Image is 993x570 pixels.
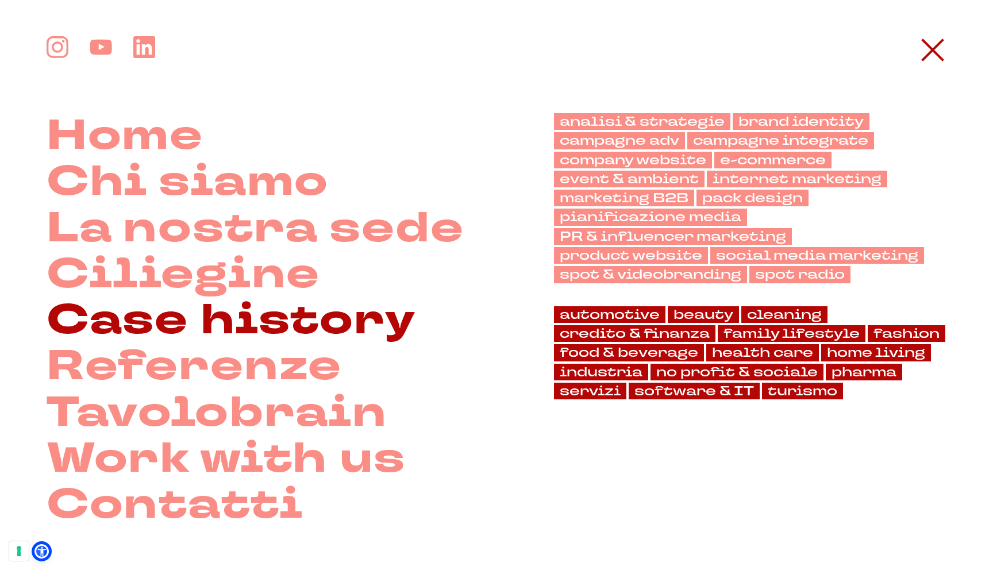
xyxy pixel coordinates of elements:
[554,364,648,380] a: industria
[762,383,843,399] a: turismo
[554,383,626,399] a: servizi
[554,344,704,361] a: food & beverage
[554,152,712,168] a: company website
[668,306,739,323] a: beauty
[554,325,715,342] a: credito & finanza
[629,383,760,399] a: software & IT
[554,132,685,149] a: campagne adv
[826,364,902,380] a: pharma
[9,541,29,561] button: Le tue preferenze relative al consenso per le tecnologie di tracciamento
[749,266,850,283] a: spot radio
[741,306,827,323] a: cleaning
[696,190,809,206] a: pack design
[47,436,406,482] a: Work with us
[868,325,945,342] a: fashion
[554,306,665,323] a: automotive
[687,132,874,149] a: campagne integrate
[733,113,869,130] a: brand identity
[651,364,823,380] a: no profit & sociale
[47,482,303,528] a: Contatti
[707,171,887,187] a: internet marketing
[554,113,730,130] a: analisi & strategie
[554,266,747,283] a: spot & videobranding
[710,247,924,264] a: social media marketing
[554,171,705,187] a: event & ambient
[47,390,387,436] a: Tavolobrain
[554,190,694,206] a: marketing B2B
[47,113,203,159] a: Home
[554,209,747,225] a: pianificazione media
[718,325,865,342] a: family lifestyle
[47,298,416,344] a: Case history
[706,344,819,361] a: health care
[47,252,320,298] a: Ciliegine
[821,344,931,361] a: home living
[34,544,49,559] a: Open Accessibility Menu
[554,228,792,245] a: PR & influencer marketing
[554,247,708,264] a: product website
[714,152,832,168] a: e-commerce
[47,206,464,252] a: La nostra sede
[47,344,342,390] a: Referenze
[47,159,329,205] a: Chi siamo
